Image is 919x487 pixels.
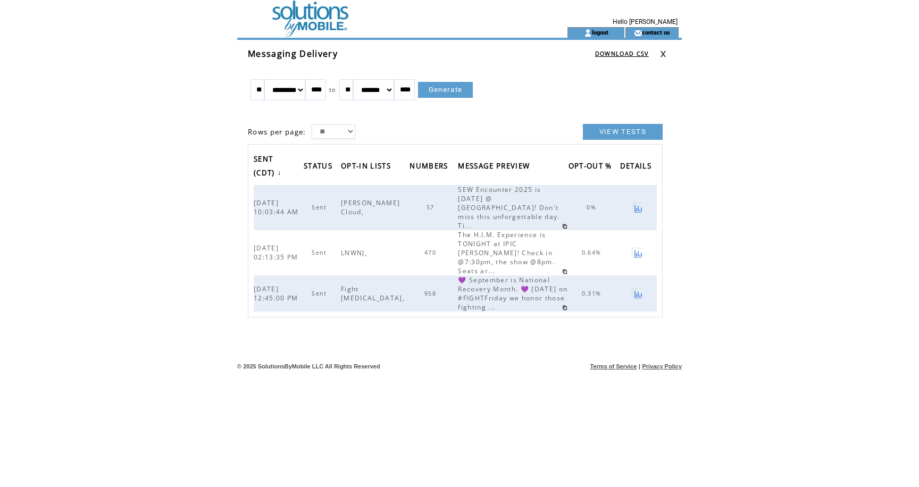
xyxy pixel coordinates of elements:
span: Rows per page: [248,127,306,137]
span: The H.I.M. Experience is TONIGHT at IPIC [PERSON_NAME]! Check in @7:30pm, the show @8pm. Seats ar... [458,230,555,275]
img: contact_us_icon.gif [634,29,642,37]
span: 57 [427,204,437,211]
span: Sent [312,204,329,211]
span: OPT-OUT % [569,158,615,176]
span: STATUS [304,158,335,176]
a: OPT-OUT % [569,158,617,176]
a: Generate [418,82,473,98]
span: 0% [587,204,599,211]
span: SENT (CDT) [254,152,278,183]
span: [PERSON_NAME] Cloud, [341,198,400,216]
span: [DATE] 10:03:44 AM [254,198,302,216]
a: Terms of Service [590,363,637,370]
span: Fight [MEDICAL_DATA], [341,284,407,303]
span: SEW Encounter 2025 is [DATE] @ [GEOGRAPHIC_DATA]! Don't miss this unforgettable day. Ti... [458,185,559,230]
a: Privacy Policy [642,363,682,370]
span: Sent [312,249,329,256]
span: 💜 September is National Recovery Month. 💜 [DATE] on #FIGHTFriday we honor those fighting ... [458,275,567,312]
span: [DATE] 12:45:00 PM [254,284,301,303]
a: MESSAGE PREVIEW [458,158,535,176]
a: SENT (CDT)↓ [254,151,285,182]
span: Sent [312,290,329,297]
a: contact us [642,29,670,36]
a: STATUS [304,158,338,176]
a: DOWNLOAD CSV [595,50,649,57]
span: © 2025 SolutionsByMobile LLC All Rights Reserved [237,363,380,370]
span: OPT-IN LISTS [341,158,394,176]
a: logout [592,29,608,36]
a: NUMBERS [410,158,453,176]
span: 0.31% [582,290,604,297]
a: VIEW TESTS [583,124,663,140]
span: Hello [PERSON_NAME] [613,18,678,26]
span: 470 [424,249,439,256]
span: 0.64% [582,249,604,256]
span: 958 [424,290,439,297]
span: DETAILS [620,158,654,176]
span: [DATE] 02:13:35 PM [254,244,301,262]
span: LNWNJ, [341,248,370,257]
span: | [639,363,640,370]
img: account_icon.gif [584,29,592,37]
span: to [329,86,336,94]
span: MESSAGE PREVIEW [458,158,532,176]
span: Messaging Delivery [248,48,338,60]
span: NUMBERS [410,158,450,176]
